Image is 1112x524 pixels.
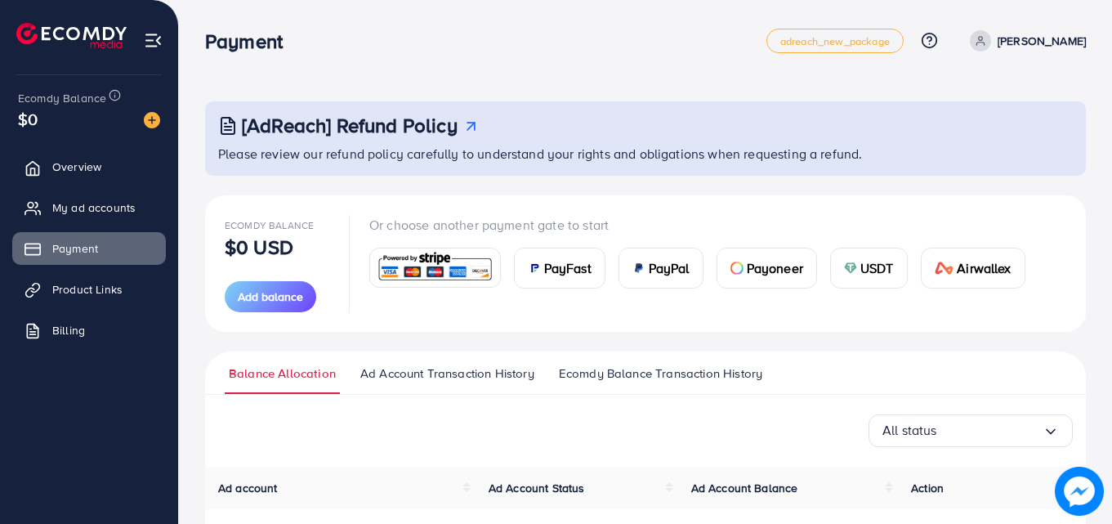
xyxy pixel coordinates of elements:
span: Payoneer [747,258,803,278]
img: card [730,262,744,275]
img: card [935,262,954,275]
h3: [AdReach] Refund Policy [242,114,458,137]
a: Billing [12,314,166,347]
span: Ad Account Status [489,480,585,496]
span: Ad account [218,480,278,496]
span: Add balance [238,289,303,305]
span: PayPal [649,258,690,278]
a: cardPayPal [619,248,703,289]
h3: Payment [205,29,296,53]
p: $0 USD [225,237,293,257]
span: PayFast [544,258,592,278]
span: Action [911,480,944,496]
span: USDT [860,258,894,278]
img: logo [16,23,127,48]
a: Product Links [12,273,166,306]
a: cardAirwallex [921,248,1025,289]
span: Balance Allocation [229,365,336,383]
span: My ad accounts [52,199,136,216]
a: Overview [12,150,166,183]
span: Ecomdy Balance [225,218,314,232]
a: My ad accounts [12,191,166,224]
span: Ecomdy Balance Transaction History [559,365,762,383]
a: [PERSON_NAME] [963,30,1086,52]
p: Or choose another payment gate to start [369,215,1038,235]
img: card [844,262,857,275]
button: Add balance [225,281,316,312]
a: cardPayoneer [717,248,817,289]
span: $0 [18,107,38,131]
img: card [528,262,541,275]
span: Billing [52,322,85,338]
p: [PERSON_NAME] [998,31,1086,51]
a: cardUSDT [830,248,908,289]
span: All status [882,418,937,443]
a: Payment [12,232,166,265]
span: Ad Account Transaction History [360,365,534,383]
span: Overview [52,159,101,175]
img: card [632,262,645,275]
span: Airwallex [957,258,1011,278]
div: Search for option [869,414,1073,447]
a: adreach_new_package [766,29,904,53]
p: Please review our refund policy carefully to understand your rights and obligations when requesti... [218,144,1076,163]
a: cardPayFast [514,248,605,289]
img: image [144,112,160,128]
img: menu [144,31,163,50]
span: Ad Account Balance [691,480,798,496]
input: Search for option [937,418,1043,443]
span: Payment [52,240,98,257]
img: image [1055,467,1104,516]
span: Ecomdy Balance [18,90,106,106]
span: adreach_new_package [780,36,890,47]
span: Product Links [52,281,123,298]
img: card [375,250,495,285]
a: card [369,248,501,288]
